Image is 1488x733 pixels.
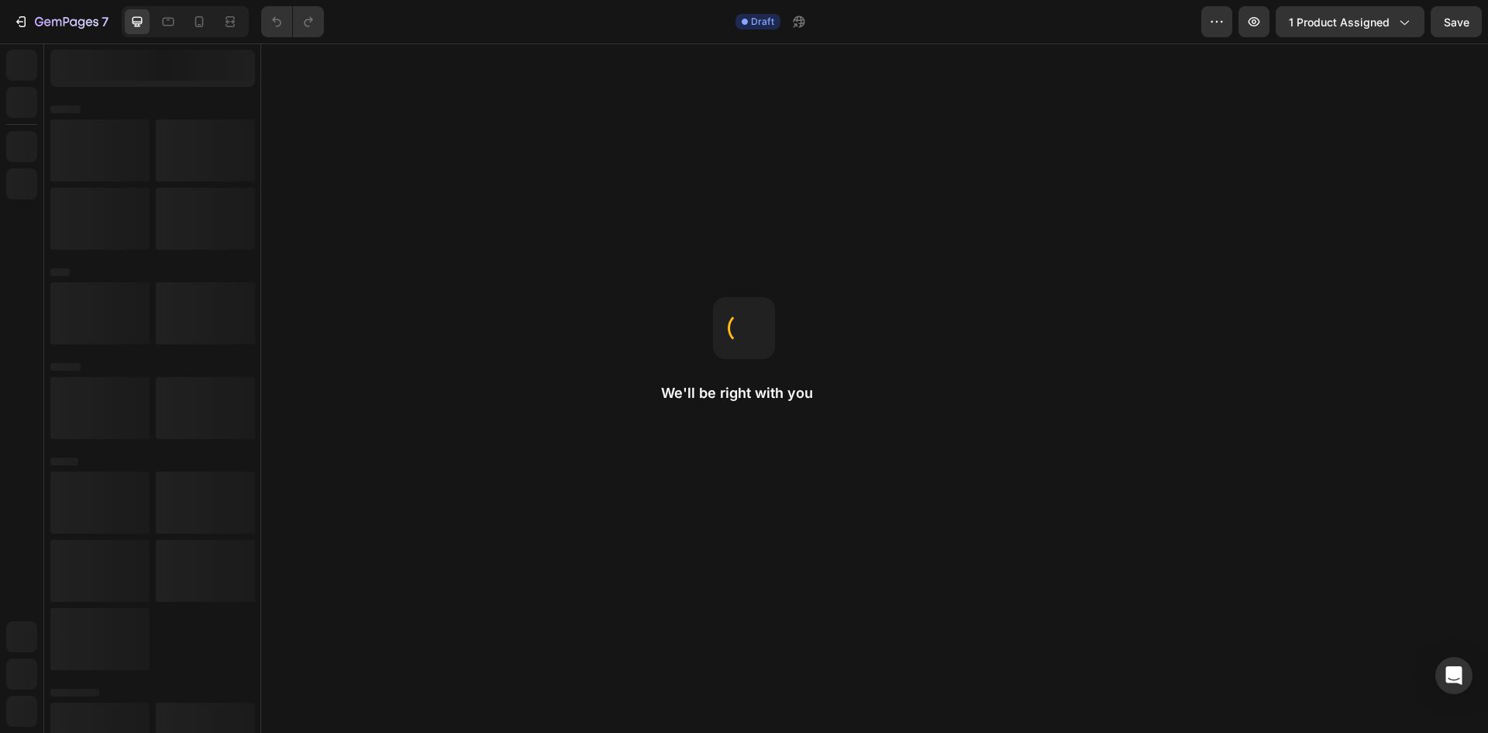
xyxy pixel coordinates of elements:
button: 1 product assigned [1276,6,1424,37]
h2: We'll be right with you [661,384,827,403]
button: 7 [6,6,115,37]
span: 1 product assigned [1289,14,1390,30]
span: Save [1444,16,1469,29]
p: 7 [102,12,108,31]
button: Save [1431,6,1482,37]
div: Open Intercom Messenger [1435,657,1472,694]
span: Draft [751,15,774,29]
div: Undo/Redo [261,6,324,37]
